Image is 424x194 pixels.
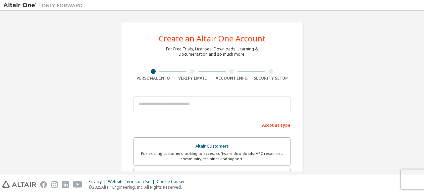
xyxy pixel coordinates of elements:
div: Cookie Consent [157,179,191,184]
div: Account Type [133,119,291,130]
img: Altair One [3,2,86,9]
div: Personal Info [133,76,173,81]
img: linkedin.svg [62,181,69,188]
div: Security Setup [251,76,291,81]
img: facebook.svg [40,181,47,188]
div: Account Info [212,76,251,81]
img: altair_logo.svg [2,181,36,188]
p: © 2025 Altair Engineering, Inc. All Rights Reserved. [88,184,191,190]
img: instagram.svg [51,181,58,188]
div: Privacy [88,179,108,184]
div: For existing customers looking to access software downloads, HPC resources, community, trainings ... [138,151,286,162]
div: Altair Customers [138,142,286,151]
div: Verify Email [173,76,212,81]
div: Create an Altair One Account [159,34,266,42]
div: Website Terms of Use [108,179,157,184]
div: For Free Trials, Licenses, Downloads, Learning & Documentation and so much more. [166,46,258,57]
img: youtube.svg [73,181,82,188]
